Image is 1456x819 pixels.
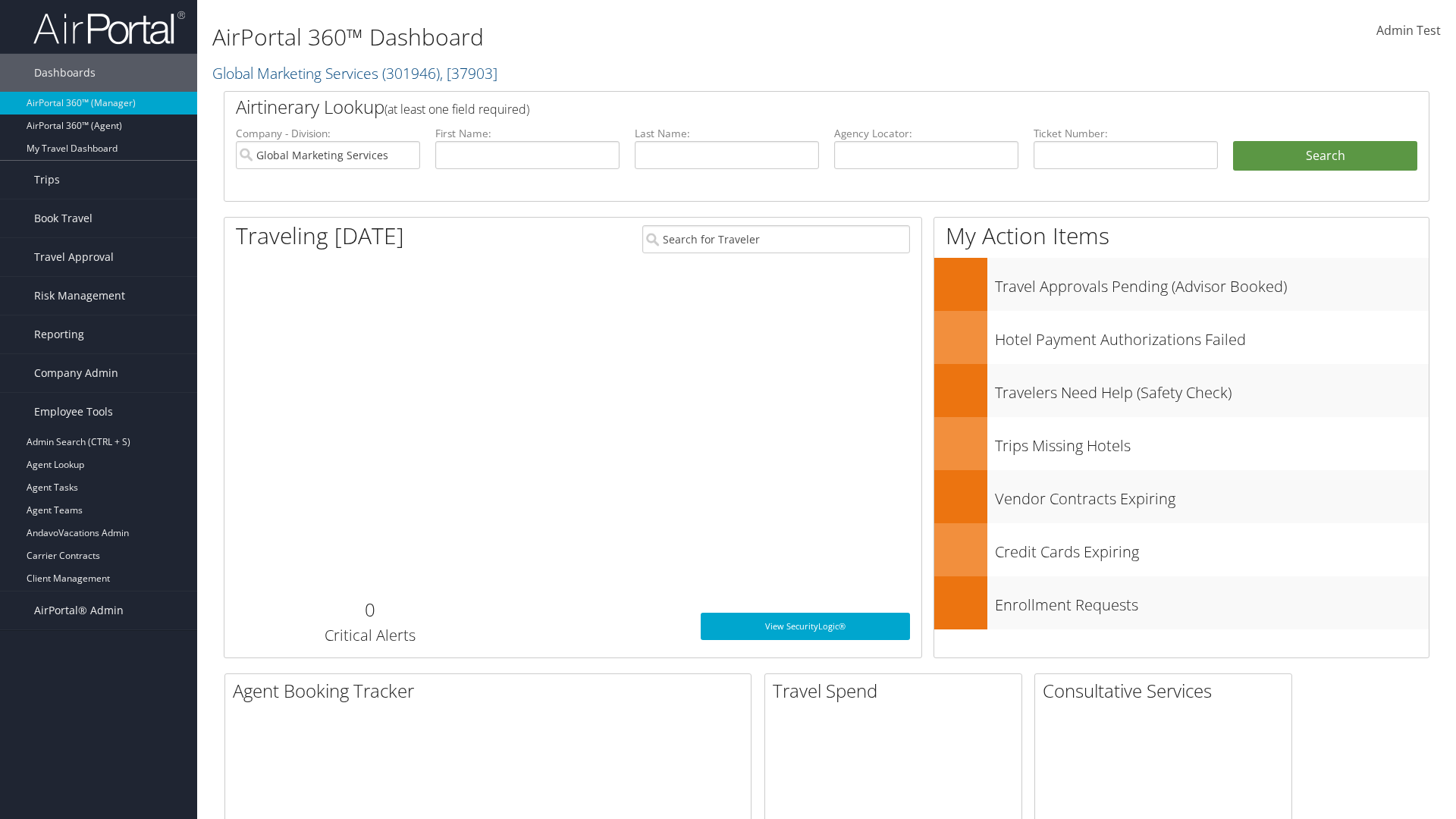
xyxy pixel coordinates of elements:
[34,591,124,629] span: AirPortal® Admin
[233,678,751,704] h2: Agent Booking Tracker
[1043,678,1291,704] h2: Consultative Services
[212,21,1031,53] h1: AirPortal 360™ Dashboard
[440,63,497,83] span: , [ 37903 ]
[382,63,440,83] span: ( 301946 )
[635,126,819,141] label: Last Name:
[995,587,1429,616] h3: Enrollment Requests
[34,54,96,92] span: Dashboards
[236,94,1317,120] h2: Airtinerary Lookup
[934,576,1429,629] a: Enrollment Requests
[834,126,1018,141] label: Agency Locator:
[34,315,84,353] span: Reporting
[34,199,93,237] span: Book Travel
[1376,8,1441,55] a: Admin Test
[995,534,1429,563] h3: Credit Cards Expiring
[34,238,114,276] span: Travel Approval
[33,10,185,45] img: airportal-logo.png
[701,613,910,640] a: View SecurityLogic®
[212,63,497,83] a: Global Marketing Services
[934,258,1429,311] a: Travel Approvals Pending (Advisor Booked)
[34,277,125,315] span: Risk Management
[773,678,1021,704] h2: Travel Spend
[934,311,1429,364] a: Hotel Payment Authorizations Failed
[995,375,1429,403] h3: Travelers Need Help (Safety Check)
[34,354,118,392] span: Company Admin
[934,364,1429,417] a: Travelers Need Help (Safety Check)
[435,126,620,141] label: First Name:
[934,523,1429,576] a: Credit Cards Expiring
[995,268,1429,297] h3: Travel Approvals Pending (Advisor Booked)
[995,428,1429,457] h3: Trips Missing Hotels
[995,481,1429,510] h3: Vendor Contracts Expiring
[34,161,60,199] span: Trips
[934,220,1429,252] h1: My Action Items
[1034,126,1218,141] label: Ticket Number:
[1233,141,1417,171] button: Search
[995,322,1429,350] h3: Hotel Payment Authorizations Failed
[642,225,910,253] input: Search for Traveler
[934,417,1429,470] a: Trips Missing Hotels
[236,597,504,623] h2: 0
[934,470,1429,523] a: Vendor Contracts Expiring
[236,625,504,646] h3: Critical Alerts
[34,393,113,431] span: Employee Tools
[384,101,529,118] span: (at least one field required)
[1376,22,1441,39] span: Admin Test
[236,220,404,252] h1: Traveling [DATE]
[236,126,420,141] label: Company - Division:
